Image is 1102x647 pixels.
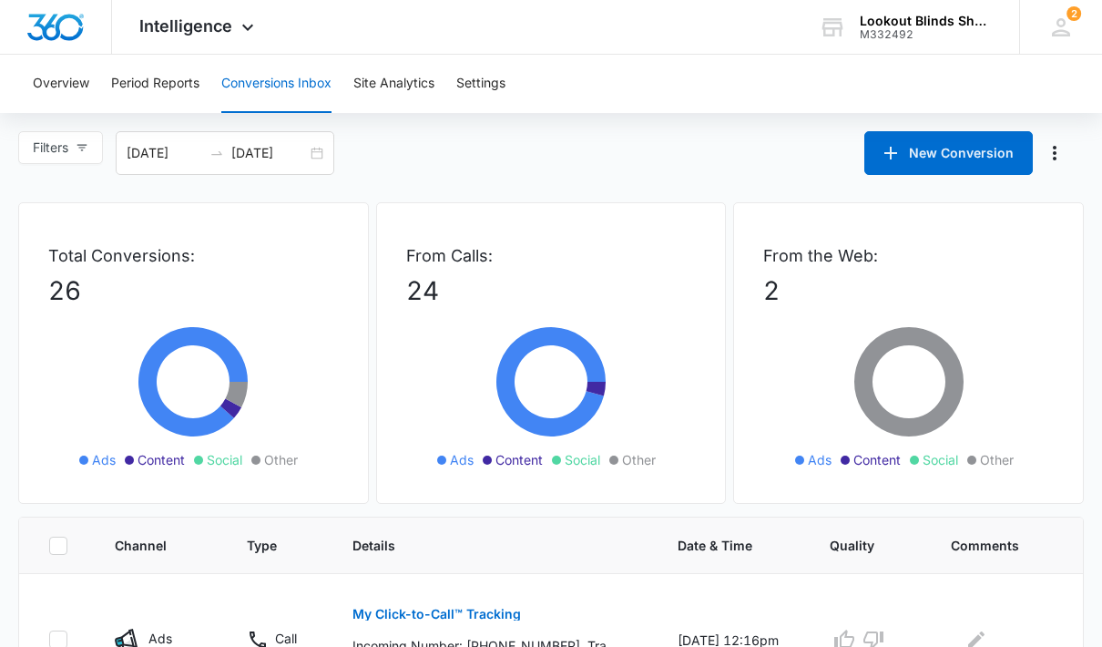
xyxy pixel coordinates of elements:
[33,138,68,158] span: Filters
[622,450,656,469] span: Other
[352,608,521,621] p: My Click-to-Call™ Tracking
[456,55,505,113] button: Settings
[864,131,1033,175] button: New Conversion
[18,131,103,164] button: Filters
[763,272,1054,310] p: 2
[352,536,607,555] span: Details
[951,536,1027,555] span: Comments
[923,450,958,469] span: Social
[221,55,332,113] button: Conversions Inbox
[830,536,881,555] span: Quality
[247,536,282,555] span: Type
[48,243,339,268] p: Total Conversions:
[450,450,474,469] span: Ads
[138,450,185,469] span: Content
[406,243,697,268] p: From Calls:
[353,55,434,113] button: Site Analytics
[495,450,543,469] span: Content
[207,450,242,469] span: Social
[33,55,89,113] button: Overview
[853,450,901,469] span: Content
[352,592,521,636] button: My Click-to-Call™ Tracking
[1040,139,1069,168] button: Manage Numbers
[808,450,832,469] span: Ads
[1066,6,1081,21] div: notifications count
[264,450,298,469] span: Other
[111,55,199,113] button: Period Reports
[209,146,224,160] span: swap-right
[406,272,697,310] p: 24
[860,28,993,41] div: account id
[115,536,176,555] span: Channel
[678,536,760,555] span: Date & Time
[231,143,307,163] input: End date
[127,143,202,163] input: Start date
[48,272,339,310] p: 26
[860,14,993,28] div: account name
[980,450,1014,469] span: Other
[565,450,600,469] span: Social
[92,450,116,469] span: Ads
[763,243,1054,268] p: From the Web:
[1066,6,1081,21] span: 2
[209,146,224,160] span: to
[139,16,232,36] span: Intelligence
